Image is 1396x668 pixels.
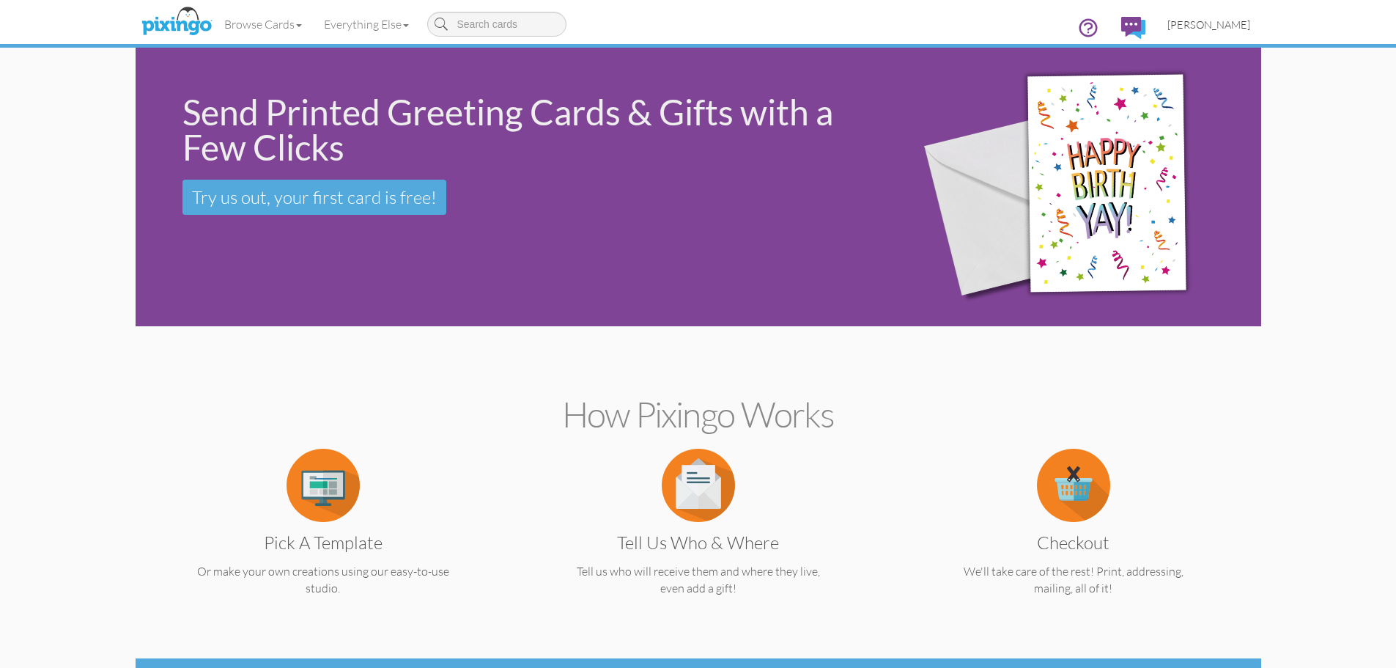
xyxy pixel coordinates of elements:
h3: Checkout [926,533,1222,552]
img: item.alt [287,449,360,522]
a: Tell us Who & Where Tell us who will receive them and where they live, even add a gift! [539,477,857,597]
input: Search cards [427,12,566,37]
a: [PERSON_NAME] [1156,6,1261,43]
img: 942c5090-71ba-4bfc-9a92-ca782dcda692.png [898,27,1252,348]
p: Tell us who will receive them and where they live, even add a gift! [539,563,857,597]
a: Everything Else [313,6,420,43]
h3: Pick a Template [175,533,471,552]
img: item.alt [1037,449,1110,522]
a: Browse Cards [213,6,313,43]
p: Or make your own creations using our easy-to-use studio. [164,563,482,597]
div: Send Printed Greeting Cards & Gifts with a Few Clicks [182,95,874,165]
img: item.alt [662,449,735,522]
img: comments.svg [1121,17,1145,39]
img: pixingo logo [138,4,215,40]
a: Checkout We'll take care of the rest! Print, addressing, mailing, all of it! [915,477,1233,597]
h2: How Pixingo works [161,395,1236,434]
p: We'll take care of the rest! Print, addressing, mailing, all of it! [915,563,1233,597]
h3: Tell us Who & Where [550,533,846,552]
span: [PERSON_NAME] [1167,18,1250,31]
span: Try us out, your first card is free! [192,186,437,208]
a: Try us out, your first card is free! [182,180,446,215]
a: Pick a Template Or make your own creations using our easy-to-use studio. [164,477,482,597]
